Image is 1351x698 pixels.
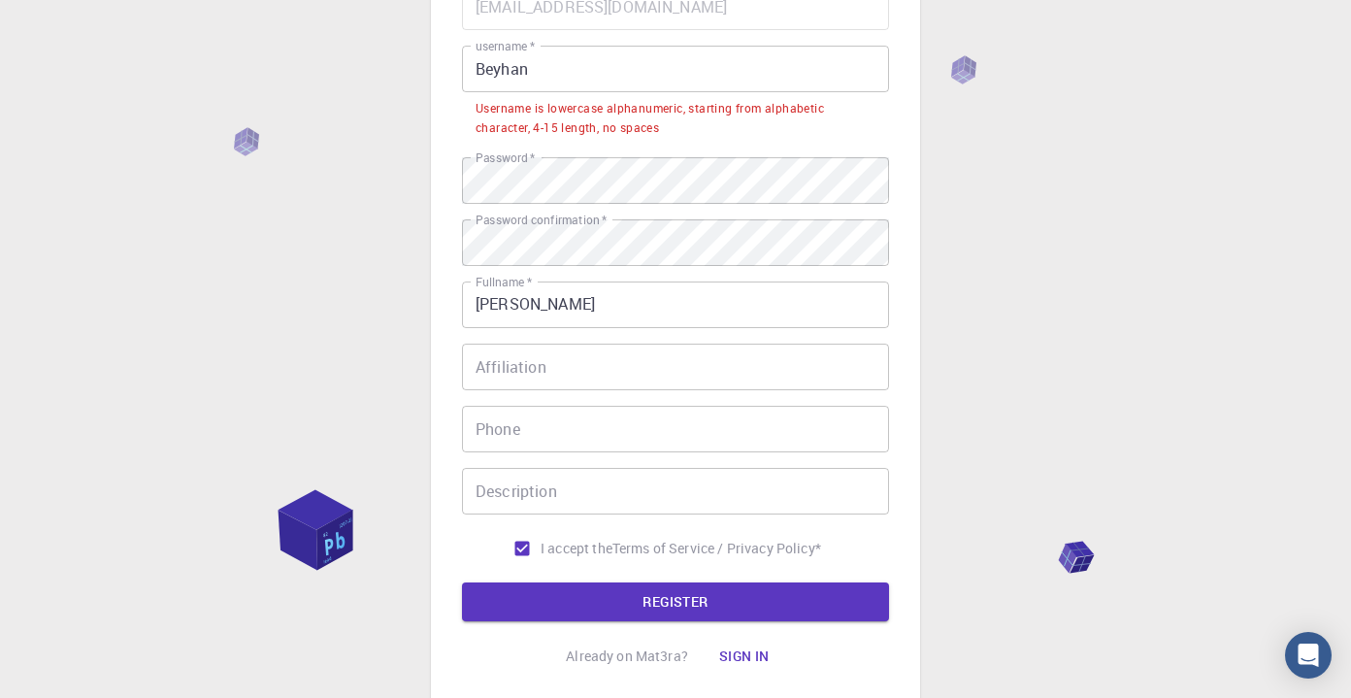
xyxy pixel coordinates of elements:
[476,99,875,138] div: Username is lowercase alphanumeric, starting from alphabetic character, 4-15 length, no spaces
[612,539,821,558] a: Terms of Service / Privacy Policy*
[704,637,785,676] button: Sign in
[476,212,607,228] label: Password confirmation
[541,539,612,558] span: I accept the
[462,582,889,621] button: REGISTER
[566,647,688,666] p: Already on Mat3ra?
[1285,632,1332,679] div: Open Intercom Messenger
[476,38,535,54] label: username
[476,274,532,290] label: Fullname
[612,539,821,558] p: Terms of Service / Privacy Policy *
[476,150,535,166] label: Password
